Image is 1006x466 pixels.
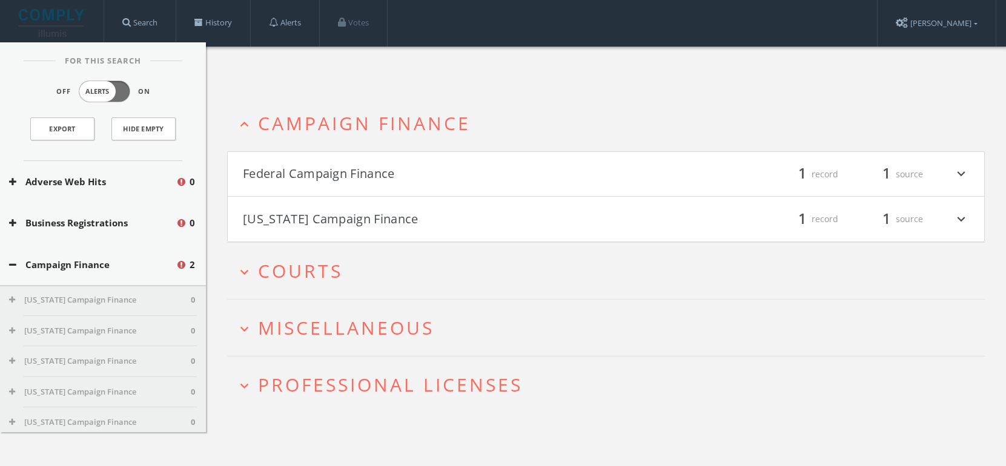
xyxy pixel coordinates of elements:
[236,264,253,280] i: expand_more
[9,216,176,230] button: Business Registrations
[56,87,71,97] span: Off
[258,111,471,136] span: Campaign Finance
[56,55,150,67] span: For This Search
[258,315,434,340] span: Miscellaneous
[877,163,896,185] span: 1
[191,294,195,306] span: 0
[9,258,176,272] button: Campaign Finance
[850,164,923,185] div: source
[793,163,812,185] span: 1
[30,117,94,140] a: Export
[953,164,969,185] i: expand_more
[953,209,969,229] i: expand_more
[766,164,838,185] div: record
[236,113,985,133] button: expand_lessCampaign Finance
[850,209,923,229] div: source
[793,208,812,229] span: 1
[243,209,606,229] button: [US_STATE] Campaign Finance
[190,216,195,230] span: 0
[191,416,195,428] span: 0
[9,416,191,428] button: [US_STATE] Campaign Finance
[258,372,523,397] span: Professional Licenses
[236,261,985,281] button: expand_moreCourts
[766,209,838,229] div: record
[9,175,176,189] button: Adverse Web Hits
[236,318,985,338] button: expand_moreMiscellaneous
[236,378,253,394] i: expand_more
[19,9,87,37] img: illumis
[191,325,195,337] span: 0
[9,325,191,337] button: [US_STATE] Campaign Finance
[9,355,191,367] button: [US_STATE] Campaign Finance
[258,258,343,283] span: Courts
[9,386,191,398] button: [US_STATE] Campaign Finance
[190,175,195,189] span: 0
[191,355,195,367] span: 0
[191,386,195,398] span: 0
[236,375,985,395] button: expand_moreProfessional Licenses
[877,208,896,229] span: 1
[9,294,191,306] button: [US_STATE] Campaign Finance
[111,117,176,140] button: Hide Empty
[236,116,253,133] i: expand_less
[190,258,195,272] span: 2
[243,164,606,185] button: Federal Campaign Finance
[138,87,150,97] span: On
[236,321,253,337] i: expand_more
